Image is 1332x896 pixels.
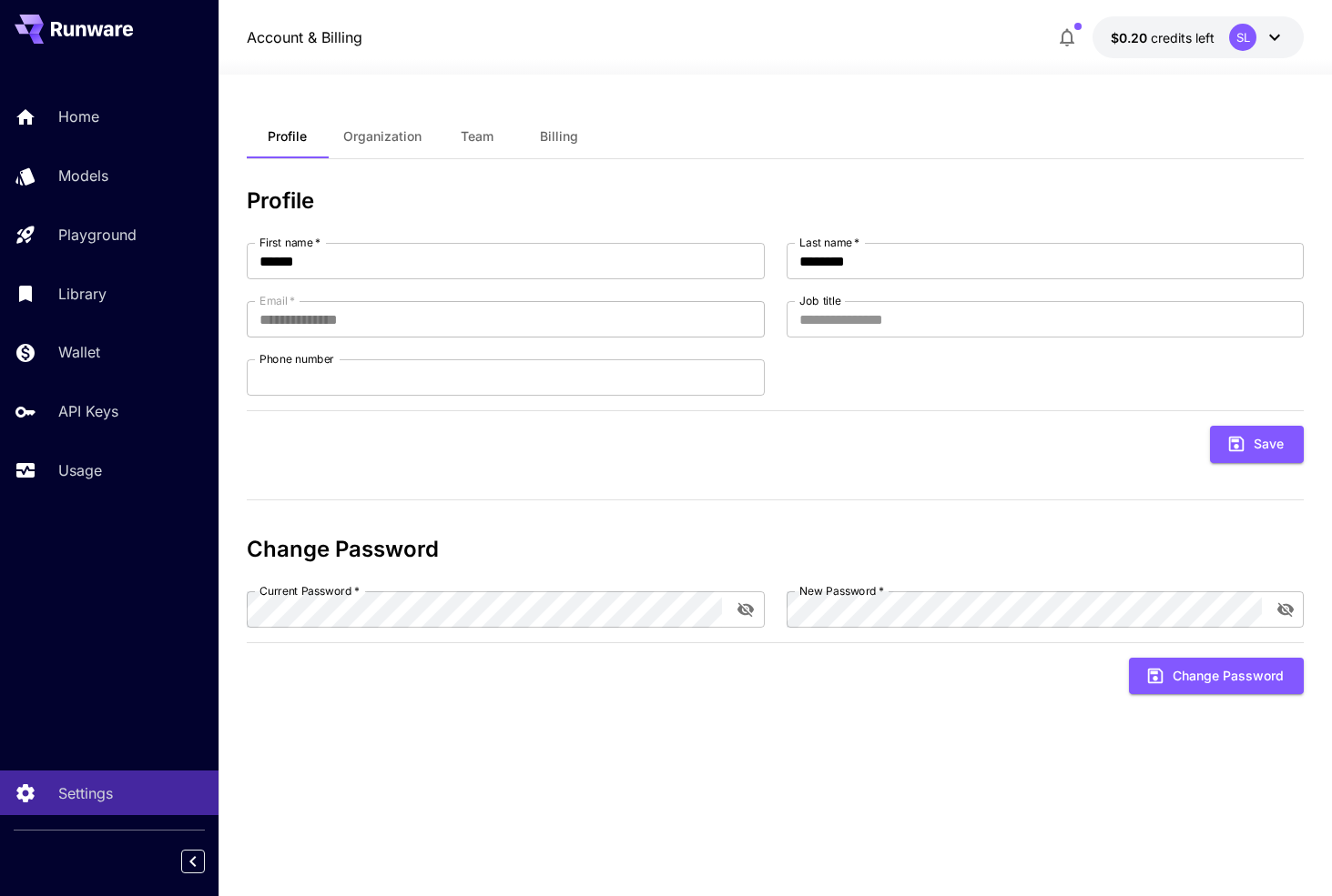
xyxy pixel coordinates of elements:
label: Phone number [259,351,334,367]
p: API Keys [58,400,118,422]
button: $0.20486SL [1093,16,1304,58]
button: Save [1210,426,1304,463]
label: Email [259,293,295,308]
p: Wallet [58,341,100,363]
span: credits left [1151,30,1215,45]
button: Collapse sidebar [181,850,205,873]
span: $0.20 [1111,30,1151,45]
p: Usage [58,459,102,481]
p: Settings [58,782,113,804]
span: Profile [268,128,307,145]
p: Home [58,106,99,127]
a: Account & Billing [247,26,362,48]
span: Organization [343,128,422,145]
button: Change Password [1129,658,1304,695]
label: Current Password [259,583,360,599]
h3: Change Password [247,537,1305,562]
label: First name [259,235,320,250]
button: toggle password visibility [1269,593,1302,626]
label: Job title [799,293,841,308]
button: toggle password visibility [729,593,762,626]
label: Last name [799,235,859,250]
span: Billing [540,128,578,145]
div: $0.20486 [1111,28,1215,47]
nav: breadcrumb [247,26,362,48]
h3: Profile [247,188,1305,214]
label: New Password [799,583,884,599]
div: SL [1229,24,1256,51]
p: Library [58,283,107,305]
p: Playground [58,224,137,246]
div: Collapse sidebar [195,845,219,878]
p: Models [58,165,108,186]
span: Team [461,128,493,145]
